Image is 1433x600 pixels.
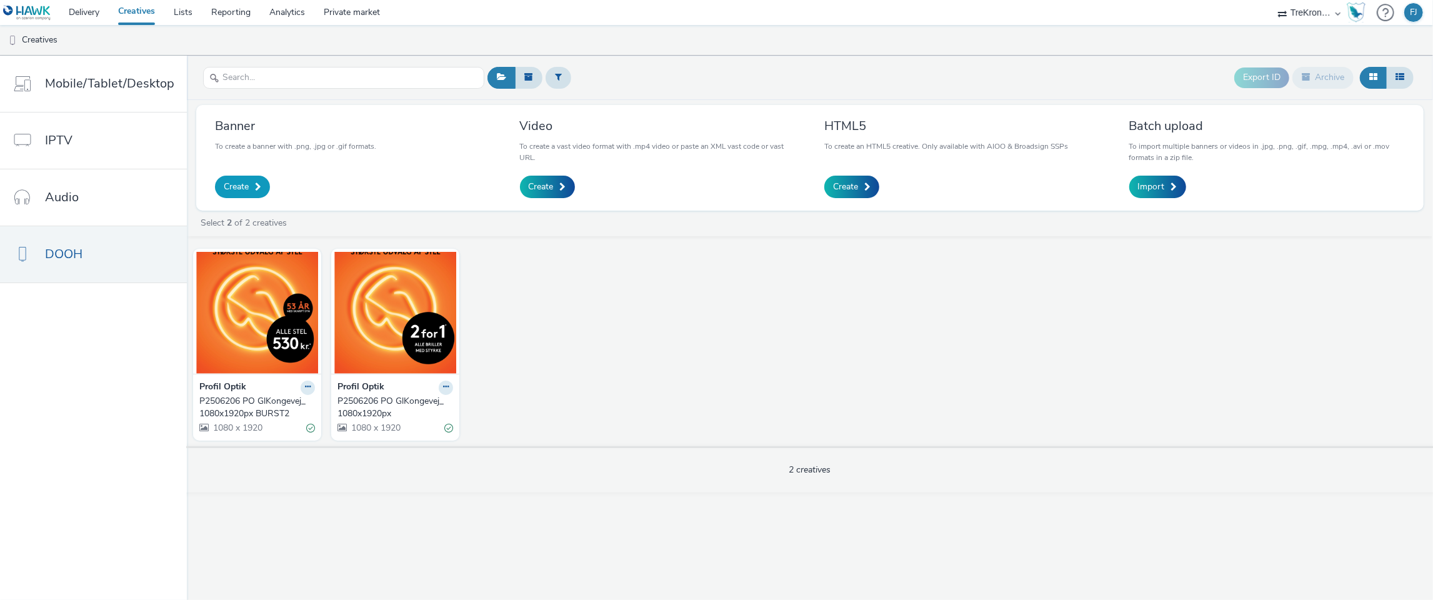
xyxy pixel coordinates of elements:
a: Hawk Academy [1347,2,1371,22]
a: Import [1129,176,1186,198]
span: Create [224,181,249,193]
div: Valid [444,421,453,434]
p: To create a banner with .png, .jpg or .gif formats. [215,141,376,152]
strong: Profil Optik [337,381,384,395]
p: To import multiple banners or videos in .jpg, .png, .gif, .mpg, .mp4, .avi or .mov formats in a z... [1129,141,1406,163]
span: DOOH [45,245,82,263]
div: P2506206 PO GlKongevej_1080x1920px [337,395,448,421]
h3: Video [520,117,796,134]
div: FJ [1410,3,1417,22]
button: Export ID [1234,67,1289,87]
h3: HTML5 [824,117,1068,134]
a: Select of 2 creatives [199,217,292,229]
span: 1080 x 1920 [212,422,262,434]
img: P2506206 PO GlKongevej_1080x1920px visual [334,252,456,374]
img: Hawk Academy [1347,2,1366,22]
button: Grid [1360,67,1387,88]
input: Search... [203,67,484,89]
img: dooh [6,34,19,47]
a: Create [215,176,270,198]
strong: Profil Optik [199,381,246,395]
p: To create a vast video format with .mp4 video or paste an XML vast code or vast URL. [520,141,796,163]
span: Create [833,181,858,193]
span: Mobile/Tablet/Desktop [45,74,174,92]
div: Valid [306,421,315,434]
img: P2506206 PO GlKongevej_1080x1920px BURST2 visual [196,252,318,374]
div: P2506206 PO GlKongevej_1080x1920px BURST2 [199,395,310,421]
span: IPTV [45,131,72,149]
span: Create [529,181,554,193]
a: Create [824,176,879,198]
a: P2506206 PO GlKongevej_1080x1920px [337,395,453,421]
span: Import [1138,181,1165,193]
strong: 2 [227,217,232,229]
button: Table [1386,67,1414,88]
button: Archive [1292,67,1354,88]
h3: Batch upload [1129,117,1406,134]
p: To create an HTML5 creative. Only available with AIOO & Broadsign SSPs [824,141,1068,152]
a: Create [520,176,575,198]
span: 1080 x 1920 [350,422,401,434]
span: 2 creatives [789,464,831,476]
img: undefined Logo [3,5,51,21]
a: P2506206 PO GlKongevej_1080x1920px BURST2 [199,395,315,421]
span: Audio [45,188,79,206]
h3: Banner [215,117,376,134]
